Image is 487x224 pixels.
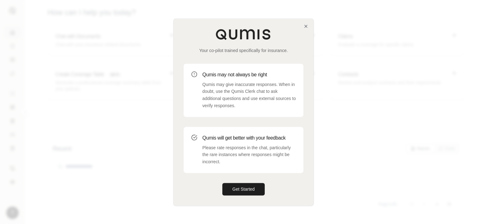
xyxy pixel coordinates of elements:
[184,47,303,54] p: Your co-pilot trained specifically for insurance.
[202,81,296,109] p: Qumis may give inaccurate responses. When in doubt, use the Qumis Clerk chat to ask additional qu...
[202,144,296,165] p: Please rate responses in the chat, particularly the rare instances where responses might be incor...
[202,71,296,79] h3: Qumis may not always be right
[215,29,272,40] img: Qumis Logo
[202,134,296,142] h3: Qumis will get better with your feedback
[222,183,265,195] button: Get Started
